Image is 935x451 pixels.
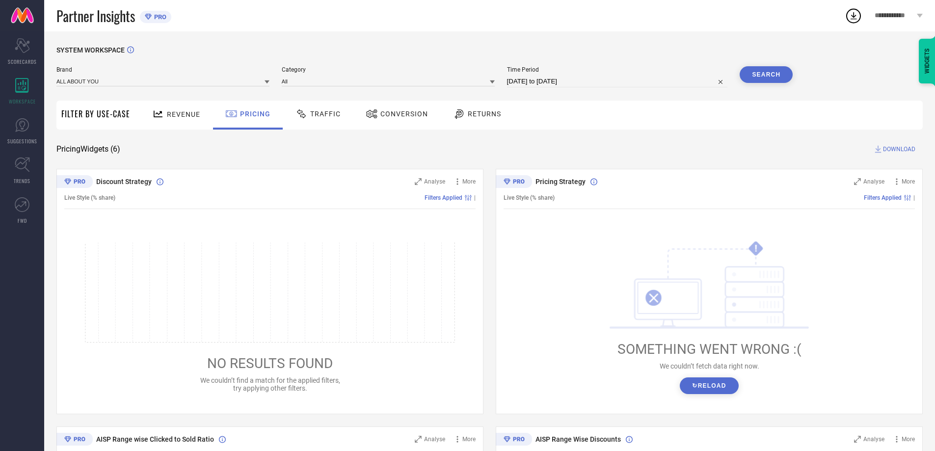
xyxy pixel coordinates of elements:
span: Returns [468,110,501,118]
svg: Zoom [415,436,422,443]
span: Live Style (% share) [64,194,115,201]
svg: Zoom [854,436,861,443]
span: SCORECARDS [8,58,37,65]
span: PRO [152,13,166,21]
span: Live Style (% share) [504,194,555,201]
span: Analyse [863,178,884,185]
span: Time Period [507,66,728,73]
span: Pricing Strategy [535,178,586,186]
span: DOWNLOAD [883,144,915,154]
span: TRENDS [14,177,30,185]
span: SYSTEM WORKSPACE [56,46,125,54]
span: Conversion [380,110,428,118]
div: Premium [496,433,532,448]
span: | [474,194,476,201]
span: More [462,178,476,185]
div: Premium [56,175,93,190]
span: SOMETHING WENT WRONG :( [617,341,801,357]
input: Select time period [507,76,728,87]
span: Category [282,66,495,73]
span: Filters Applied [864,194,902,201]
span: WORKSPACE [9,98,36,105]
span: We couldn’t find a match for the applied filters, try applying other filters. [200,376,340,392]
span: Partner Insights [56,6,135,26]
span: Brand [56,66,269,73]
svg: Zoom [854,178,861,185]
div: Open download list [845,7,862,25]
span: Pricing [240,110,270,118]
div: Premium [496,175,532,190]
div: Premium [56,433,93,448]
span: SUGGESTIONS [7,137,37,145]
span: Pricing Widgets ( 6 ) [56,144,120,154]
span: | [913,194,915,201]
span: AISP Range wise Clicked to Sold Ratio [96,435,214,443]
span: More [902,436,915,443]
span: Filter By Use-Case [61,108,130,120]
span: Discount Strategy [96,178,152,186]
button: Search [740,66,793,83]
span: AISP Range Wise Discounts [535,435,621,443]
span: FWD [18,217,27,224]
span: Traffic [310,110,341,118]
span: NO RESULTS FOUND [207,355,333,371]
span: Revenue [167,110,200,118]
svg: Zoom [415,178,422,185]
span: More [462,436,476,443]
span: Analyse [424,436,445,443]
span: Filters Applied [425,194,462,201]
span: We couldn’t fetch data right now. [660,362,759,370]
button: ↻Reload [680,377,738,394]
span: Analyse [863,436,884,443]
tspan: ! [755,243,757,254]
span: Analyse [424,178,445,185]
span: More [902,178,915,185]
